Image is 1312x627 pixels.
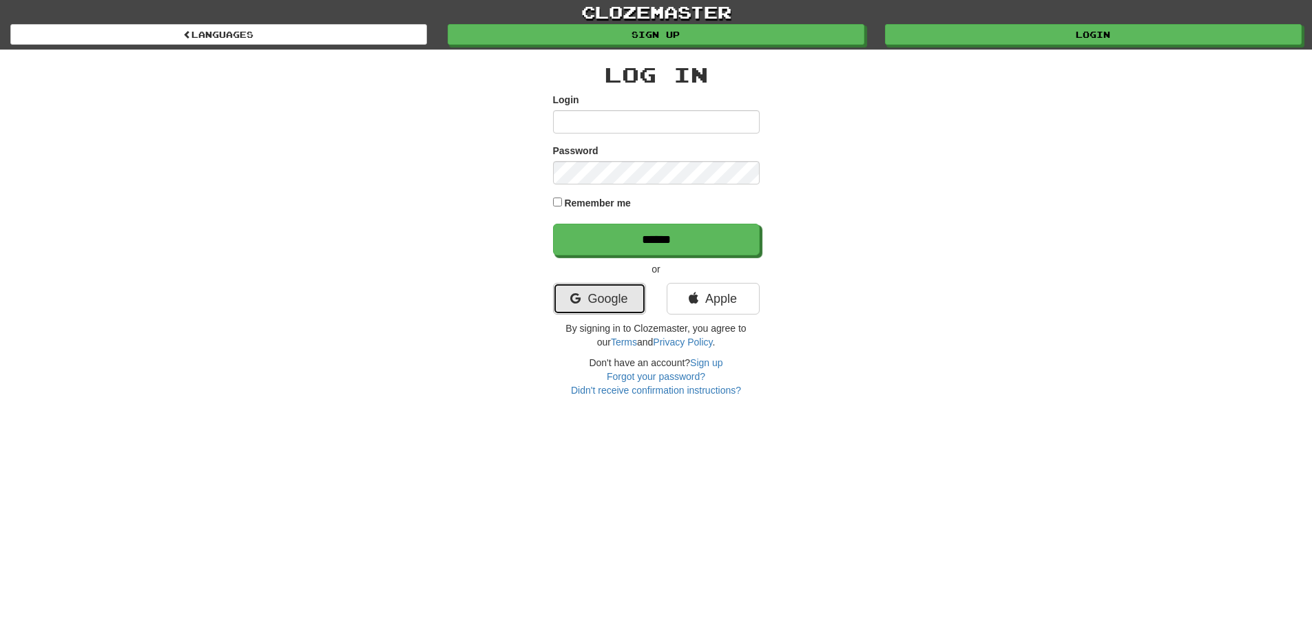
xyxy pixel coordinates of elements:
a: Privacy Policy [653,337,712,348]
a: Login [885,24,1302,45]
a: Forgot your password? [607,371,705,382]
label: Login [553,93,579,107]
label: Remember me [564,196,631,210]
a: Terms [611,337,637,348]
p: or [553,262,760,276]
a: Apple [667,283,760,315]
a: Sign up [690,357,722,368]
a: Languages [10,24,427,45]
a: Didn't receive confirmation instructions? [571,385,741,396]
a: Google [553,283,646,315]
a: Sign up [448,24,864,45]
label: Password [553,144,598,158]
div: Don't have an account? [553,356,760,397]
h2: Log In [553,63,760,86]
p: By signing in to Clozemaster, you agree to our and . [553,321,760,349]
